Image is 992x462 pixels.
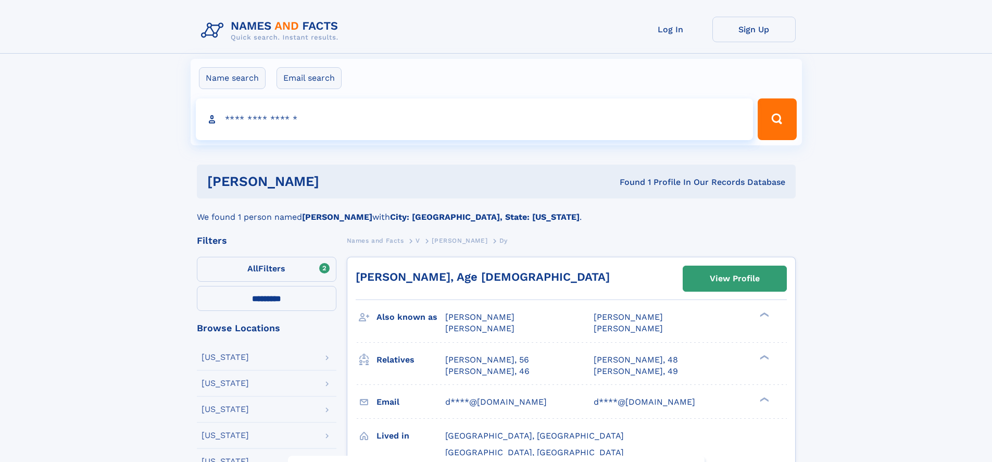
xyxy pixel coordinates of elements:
[202,405,249,414] div: [US_STATE]
[302,212,372,222] b: [PERSON_NAME]
[499,237,508,244] span: Dy
[356,270,610,283] a: [PERSON_NAME], Age [DEMOGRAPHIC_DATA]
[683,266,786,291] a: View Profile
[757,396,770,403] div: ❯
[445,447,624,457] span: [GEOGRAPHIC_DATA], [GEOGRAPHIC_DATA]
[432,237,487,244] span: [PERSON_NAME]
[376,308,445,326] h3: Also known as
[757,354,770,360] div: ❯
[197,198,796,223] div: We found 1 person named with .
[712,17,796,42] a: Sign Up
[445,312,514,322] span: [PERSON_NAME]
[247,264,258,273] span: All
[445,323,514,333] span: [PERSON_NAME]
[758,98,796,140] button: Search Button
[202,353,249,361] div: [US_STATE]
[197,257,336,282] label: Filters
[197,236,336,245] div: Filters
[376,393,445,411] h3: Email
[199,67,266,89] label: Name search
[629,17,712,42] a: Log In
[347,234,404,247] a: Names and Facts
[416,234,420,247] a: V
[202,431,249,440] div: [US_STATE]
[207,175,470,188] h1: [PERSON_NAME]
[202,379,249,388] div: [US_STATE]
[594,366,678,377] a: [PERSON_NAME], 49
[196,98,754,140] input: search input
[594,312,663,322] span: [PERSON_NAME]
[445,366,530,377] a: [PERSON_NAME], 46
[376,427,445,445] h3: Lived in
[277,67,342,89] label: Email search
[757,311,770,318] div: ❯
[594,354,678,366] a: [PERSON_NAME], 48
[376,351,445,369] h3: Relatives
[432,234,487,247] a: [PERSON_NAME]
[445,431,624,441] span: [GEOGRAPHIC_DATA], [GEOGRAPHIC_DATA]
[390,212,580,222] b: City: [GEOGRAPHIC_DATA], State: [US_STATE]
[416,237,420,244] span: V
[469,177,785,188] div: Found 1 Profile In Our Records Database
[197,323,336,333] div: Browse Locations
[710,267,760,291] div: View Profile
[445,354,529,366] a: [PERSON_NAME], 56
[197,17,347,45] img: Logo Names and Facts
[594,323,663,333] span: [PERSON_NAME]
